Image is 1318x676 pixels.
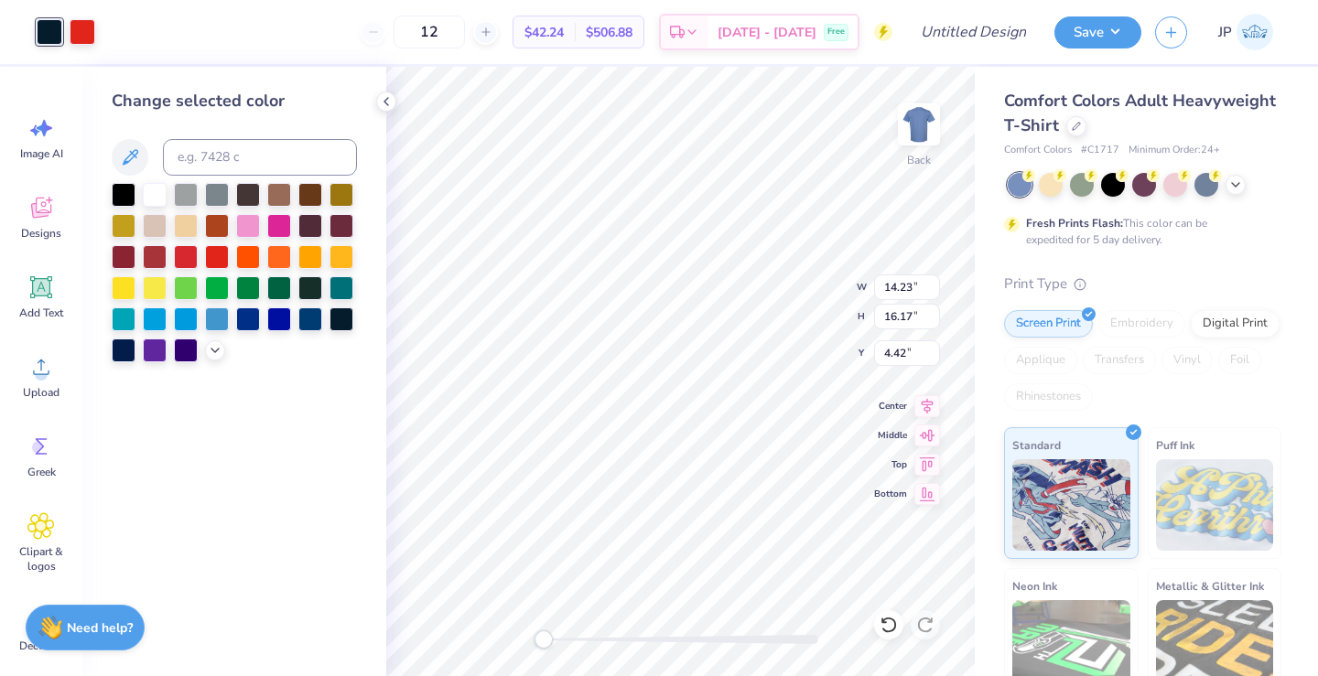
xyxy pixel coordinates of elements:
[1004,310,1093,338] div: Screen Print
[1004,90,1276,136] span: Comfort Colors Adult Heavyweight T-Shirt
[586,23,632,42] span: $506.88
[1004,274,1281,295] div: Print Type
[1129,143,1220,158] span: Minimum Order: 24 +
[901,106,937,143] img: Back
[535,630,553,649] div: Accessibility label
[112,89,357,113] div: Change selected color
[1012,459,1130,551] img: Standard
[1161,347,1213,374] div: Vinyl
[718,23,816,42] span: [DATE] - [DATE]
[1004,347,1077,374] div: Applique
[1156,435,1194,455] span: Puff Ink
[1156,459,1274,551] img: Puff Ink
[67,619,133,637] strong: Need help?
[1081,143,1119,158] span: # C1717
[907,152,931,168] div: Back
[1012,435,1061,455] span: Standard
[394,16,465,48] input: – –
[1054,16,1141,48] button: Save
[524,23,564,42] span: $42.24
[19,638,63,653] span: Decorate
[874,399,907,413] span: Center
[1098,310,1185,338] div: Embroidery
[1083,347,1156,374] div: Transfers
[874,428,907,443] span: Middle
[827,26,845,38] span: Free
[1191,310,1280,338] div: Digital Print
[1004,383,1093,411] div: Rhinestones
[19,306,63,320] span: Add Text
[11,544,71,574] span: Clipart & logos
[1218,347,1261,374] div: Foil
[27,465,56,479] span: Greek
[163,139,357,176] input: e.g. 7428 c
[1026,216,1123,231] strong: Fresh Prints Flash:
[1026,215,1251,248] div: This color can be expedited for 5 day delivery.
[1218,22,1232,43] span: JP
[1156,576,1264,596] span: Metallic & Glitter Ink
[874,487,907,501] span: Bottom
[23,385,59,400] span: Upload
[906,14,1041,50] input: Untitled Design
[1210,14,1281,50] a: JP
[1004,143,1072,158] span: Comfort Colors
[1237,14,1273,50] img: Jade Paneduro
[1012,576,1057,596] span: Neon Ink
[21,226,61,241] span: Designs
[20,146,63,161] span: Image AI
[874,457,907,472] span: Top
